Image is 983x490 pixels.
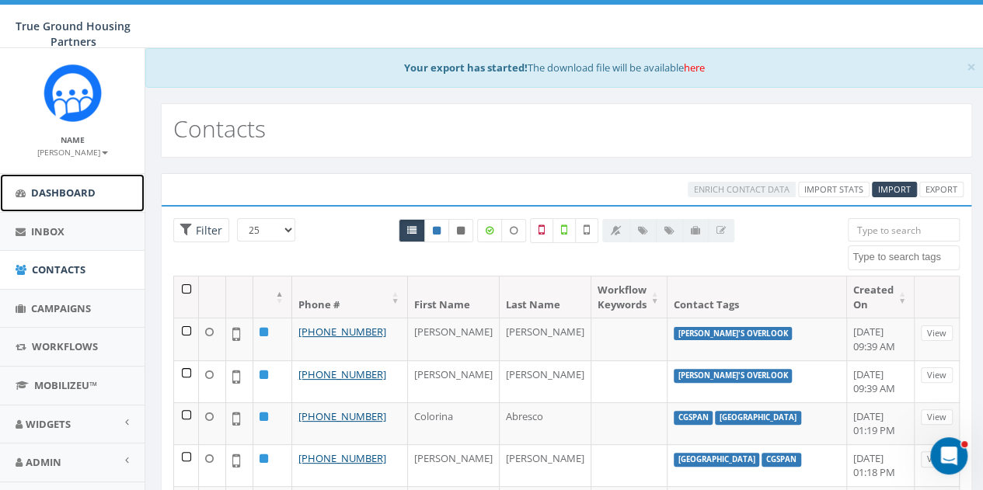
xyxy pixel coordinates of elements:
[408,402,500,444] td: Colorina
[457,226,465,235] i: This phone number is unsubscribed and has opted-out of all texts.
[921,325,953,342] a: View
[298,409,386,423] a: [PHONE_NUMBER]
[61,134,85,145] small: Name
[408,360,500,402] td: [PERSON_NAME]
[967,59,976,75] button: Close
[921,451,953,467] a: View
[292,276,408,318] th: Phone #: activate to sort column ascending
[500,276,591,318] th: Last Name
[848,218,960,242] input: Type to search
[575,218,598,243] label: Not Validated
[921,409,953,426] a: View
[424,219,449,242] a: Active
[501,219,526,242] label: Data not Enriched
[448,219,473,242] a: Opted Out
[847,402,915,444] td: [DATE] 01:19 PM
[16,19,131,49] span: True Ground Housing Partners
[674,327,793,341] label: [PERSON_NAME]'s Overlook
[674,369,793,383] label: [PERSON_NAME]'s Overlook
[173,218,229,242] span: Advance Filter
[408,444,500,486] td: [PERSON_NAME]
[31,186,96,200] span: Dashboard
[878,183,911,195] span: CSV files only
[31,301,91,315] span: Campaigns
[668,276,847,318] th: Contact Tags
[477,219,502,242] label: Data Enriched
[530,218,553,243] label: Not a Mobile
[31,224,64,238] span: Inbox
[919,182,964,198] a: Export
[26,455,61,469] span: Admin
[32,339,98,353] span: Workflows
[921,367,953,384] a: View
[798,182,870,198] a: Import Stats
[684,61,705,75] a: here
[404,61,528,75] b: Your export has started!
[847,276,915,318] th: Created On: activate to sort column ascending
[32,262,85,276] span: Contacts
[298,325,386,339] a: [PHONE_NUMBER]
[500,318,591,360] td: [PERSON_NAME]
[298,367,386,381] a: [PHONE_NUMBER]
[878,183,911,195] span: Import
[847,444,915,486] td: [DATE] 01:18 PM
[173,116,266,141] h2: Contacts
[37,144,108,158] a: [PERSON_NAME]
[591,276,668,318] th: Workflow Keywords: activate to sort column ascending
[762,453,801,467] label: CGSPAN
[715,411,801,425] label: [GEOGRAPHIC_DATA]
[967,56,976,78] span: ×
[500,444,591,486] td: [PERSON_NAME]
[852,250,959,264] textarea: Search
[847,360,915,402] td: [DATE] 09:39 AM
[674,411,713,425] label: CGSPAN
[930,437,967,474] iframe: Intercom live chat
[26,417,71,431] span: Widgets
[847,318,915,360] td: [DATE] 09:39 AM
[872,182,917,198] a: Import
[553,218,576,243] label: Validated
[500,360,591,402] td: [PERSON_NAME]
[500,402,591,444] td: Abresco
[34,378,97,392] span: MobilizeU™
[433,226,441,235] i: This phone number is subscribed and will receive texts.
[192,223,222,238] span: Filter
[399,219,425,242] a: All contacts
[408,276,500,318] th: First Name
[408,318,500,360] td: [PERSON_NAME]
[44,64,102,122] img: Rally_Corp_Logo_1.png
[674,453,760,467] label: [GEOGRAPHIC_DATA]
[298,451,386,465] a: [PHONE_NUMBER]
[37,147,108,158] small: [PERSON_NAME]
